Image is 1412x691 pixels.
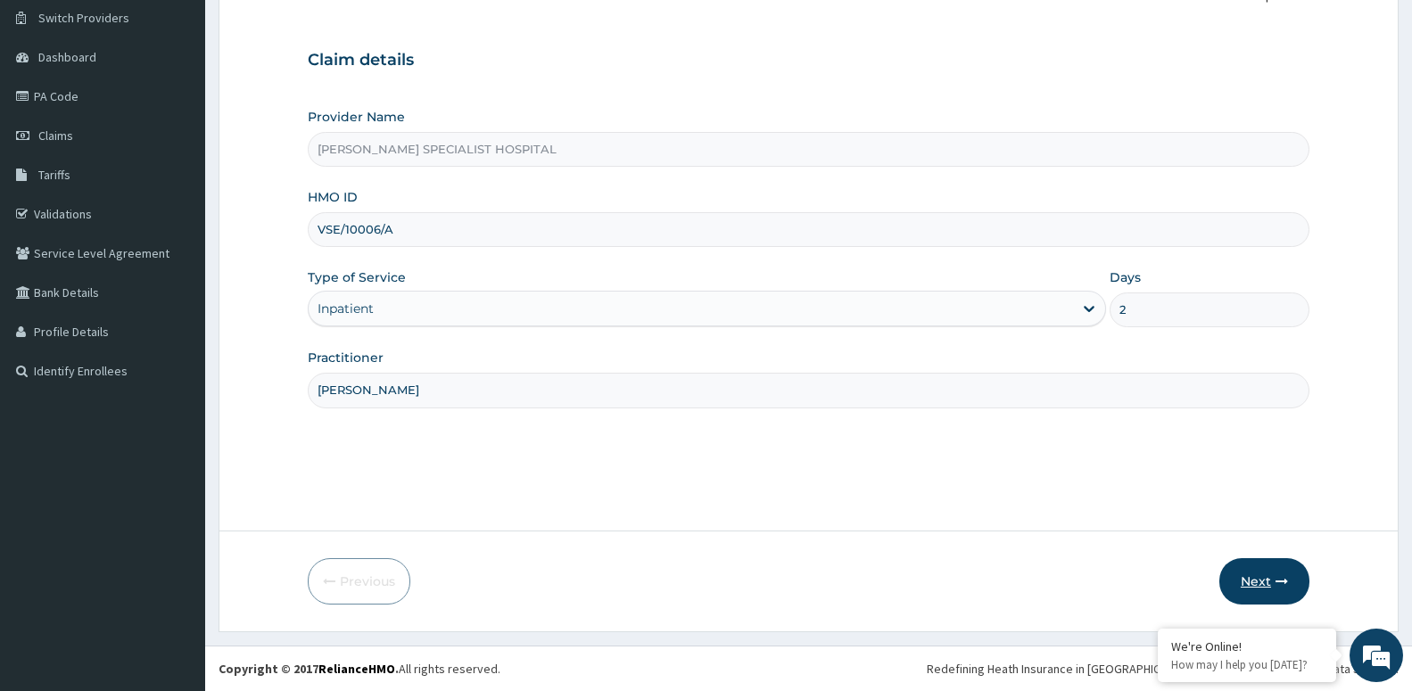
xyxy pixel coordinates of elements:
[33,89,72,134] img: d_794563401_company_1708531726252_794563401
[308,558,410,605] button: Previous
[308,188,358,206] label: HMO ID
[293,9,335,52] div: Minimize live chat window
[103,225,246,405] span: We're online!
[318,300,374,317] div: Inpatient
[308,268,406,286] label: Type of Service
[1219,558,1309,605] button: Next
[318,661,395,677] a: RelianceHMO
[1171,657,1323,672] p: How may I help you today?
[205,646,1412,691] footer: All rights reserved.
[38,128,73,144] span: Claims
[1110,268,1141,286] label: Days
[927,660,1399,678] div: Redefining Heath Insurance in [GEOGRAPHIC_DATA] using Telemedicine and Data Science!
[308,212,1309,247] input: Enter HMO ID
[38,10,129,26] span: Switch Providers
[219,661,399,677] strong: Copyright © 2017 .
[9,487,340,549] textarea: Type your message and hit 'Enter'
[308,51,1309,70] h3: Claim details
[308,373,1309,407] input: Enter Name
[38,49,96,65] span: Dashboard
[308,108,405,126] label: Provider Name
[1171,638,1323,654] div: We're Online!
[308,349,384,366] label: Practitioner
[38,167,70,183] span: Tariffs
[93,100,300,123] div: Chat with us now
